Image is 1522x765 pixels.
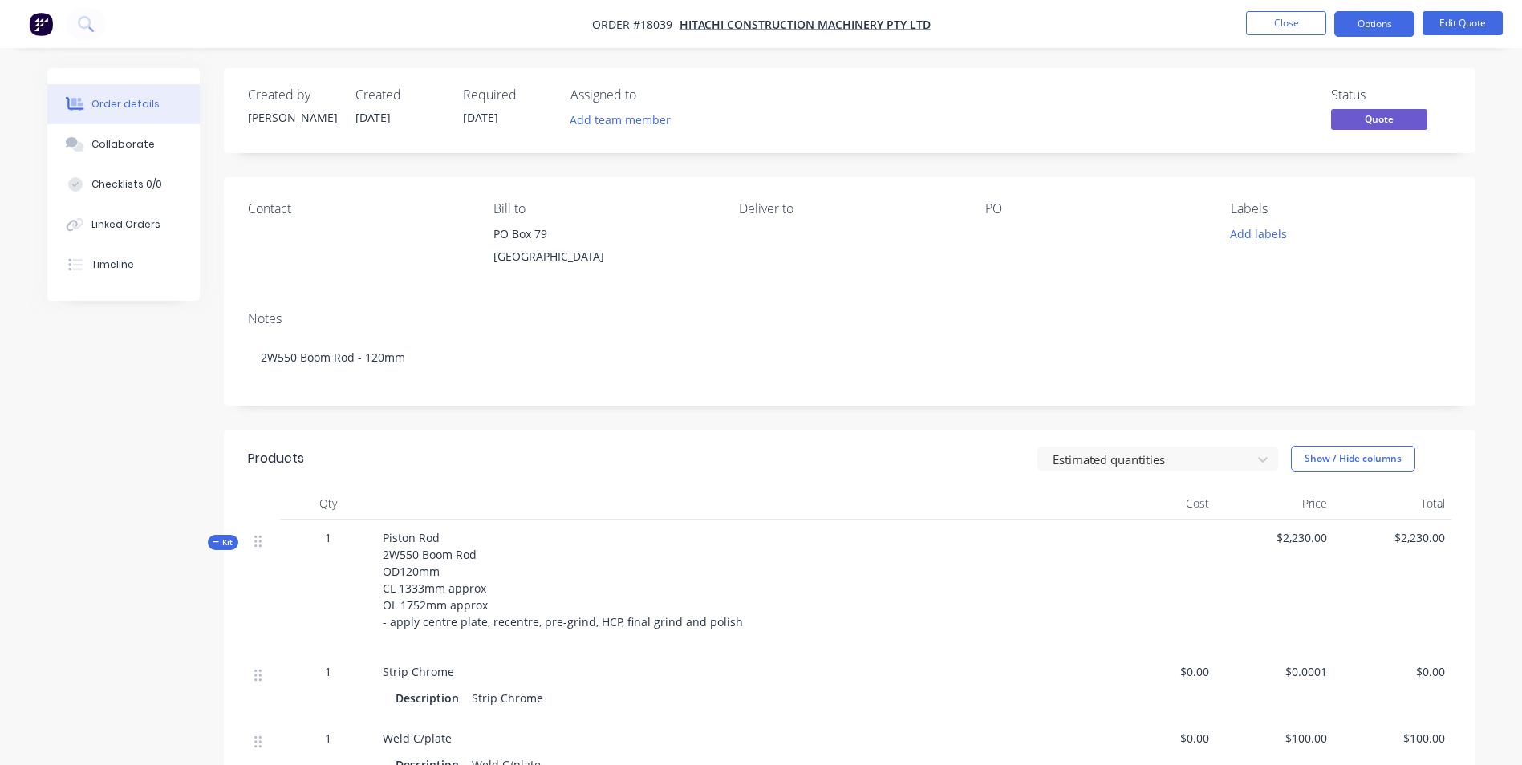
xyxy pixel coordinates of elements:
[1340,663,1445,680] span: $0.00
[1246,11,1326,35] button: Close
[1340,730,1445,747] span: $100.00
[47,164,200,204] button: Checklists 0/0
[325,730,331,747] span: 1
[1333,488,1451,520] div: Total
[1105,730,1210,747] span: $0.00
[91,137,155,152] div: Collaborate
[91,177,162,192] div: Checklists 0/0
[680,17,931,32] a: Hitachi Construction Machinery Pty Ltd
[570,109,680,131] button: Add team member
[1334,11,1414,37] button: Options
[355,87,444,103] div: Created
[248,87,336,103] div: Created by
[570,87,731,103] div: Assigned to
[47,124,200,164] button: Collaborate
[248,201,468,217] div: Contact
[248,311,1451,326] div: Notes
[355,110,391,125] span: [DATE]
[1331,87,1451,103] div: Status
[493,223,713,274] div: PO Box 79[GEOGRAPHIC_DATA]
[280,488,376,520] div: Qty
[1222,529,1327,546] span: $2,230.00
[47,84,200,124] button: Order details
[465,686,550,710] div: Strip Chrome
[561,109,679,131] button: Add team member
[1222,730,1327,747] span: $100.00
[1222,663,1327,680] span: $0.0001
[91,217,160,232] div: Linked Orders
[1231,201,1451,217] div: Labels
[383,530,743,629] span: Piston Rod 2W550 Boom Rod OD120mm CL 1333mm approx OL 1752mm approx - apply centre plate, recentr...
[1423,11,1503,35] button: Edit Quote
[463,87,551,103] div: Required
[325,663,331,680] span: 1
[739,201,959,217] div: Deliver to
[493,201,713,217] div: Bill to
[248,449,304,468] div: Products
[592,17,680,32] span: Order #18039 -
[91,97,160,111] div: Order details
[248,333,1451,382] div: 2W550 Boom Rod - 120mm
[1105,663,1210,680] span: $0.00
[47,245,200,285] button: Timeline
[91,257,134,272] div: Timeline
[493,245,713,268] div: [GEOGRAPHIC_DATA]
[29,12,53,36] img: Factory
[1098,488,1216,520] div: Cost
[1216,488,1333,520] div: Price
[1222,223,1296,245] button: Add labels
[1291,446,1415,472] button: Show / Hide columns
[396,686,465,710] div: Description
[248,109,336,126] div: [PERSON_NAME]
[1331,109,1427,129] span: Quote
[383,731,452,746] span: Weld C/plate
[463,110,498,125] span: [DATE]
[985,201,1205,217] div: PO
[213,536,233,548] span: Kit
[493,223,713,245] div: PO Box 79
[1340,529,1445,546] span: $2,230.00
[47,204,200,245] button: Linked Orders
[383,664,454,679] span: Strip Chrome
[208,535,238,550] button: Kit
[325,529,331,546] span: 1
